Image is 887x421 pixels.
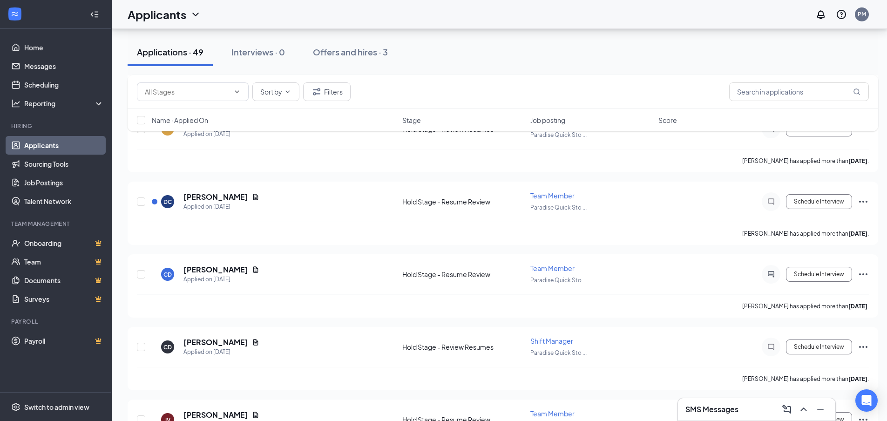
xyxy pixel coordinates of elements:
span: Stage [402,115,421,125]
span: Sort by [260,88,282,95]
a: Messages [24,57,104,75]
a: Talent Network [24,192,104,210]
span: Shift Manager [530,337,573,345]
button: Filter Filters [303,82,351,101]
a: TeamCrown [24,252,104,271]
svg: Settings [11,402,20,412]
svg: MagnifyingGlass [853,88,860,95]
svg: ChevronUp [798,404,809,415]
svg: ChatInactive [765,198,777,205]
div: CD [163,271,172,278]
div: Open Intercom Messenger [855,389,878,412]
div: CD [163,343,172,351]
svg: Analysis [11,99,20,108]
p: [PERSON_NAME] has applied more than . [742,157,869,165]
svg: ComposeMessage [781,404,792,415]
svg: QuestionInfo [836,9,847,20]
svg: Ellipses [858,341,869,353]
div: Reporting [24,99,104,108]
h5: [PERSON_NAME] [183,192,248,202]
a: Sourcing Tools [24,155,104,173]
a: Job Postings [24,173,104,192]
span: Job posting [530,115,565,125]
button: Schedule Interview [786,340,852,354]
div: Hold Stage - Resume Review [402,197,525,206]
svg: ChevronDown [190,9,201,20]
h5: [PERSON_NAME] [183,410,248,420]
div: Payroll [11,318,102,326]
b: [DATE] [848,157,867,164]
span: Team Member [530,191,575,200]
p: [PERSON_NAME] has applied more than . [742,230,869,238]
svg: Collapse [90,10,99,19]
svg: ChatInactive [765,343,777,351]
h3: SMS Messages [685,404,738,414]
p: [PERSON_NAME] has applied more than . [742,302,869,310]
div: PM [858,10,866,18]
a: PayrollCrown [24,332,104,350]
a: SurveysCrown [24,290,104,308]
svg: ChevronDown [233,88,241,95]
span: Paradise Quick Sto ... [530,349,587,356]
button: ChevronUp [796,402,811,417]
span: Paradise Quick Sto ... [530,277,587,284]
div: Hold Stage - Review Resumes [402,342,525,352]
div: Team Management [11,220,102,228]
b: [DATE] [848,230,867,237]
div: Applied on [DATE] [183,202,259,211]
h5: [PERSON_NAME] [183,265,248,275]
b: [DATE] [848,303,867,310]
svg: Document [252,266,259,273]
input: All Stages [145,87,230,97]
div: Interviews · 0 [231,46,285,58]
button: Schedule Interview [786,194,852,209]
div: Offers and hires · 3 [313,46,388,58]
svg: ActiveChat [765,271,777,278]
span: Name · Applied On [152,115,208,125]
b: [DATE] [848,375,867,382]
a: Scheduling [24,75,104,94]
div: Switch to admin view [24,402,89,412]
span: Team Member [530,409,575,418]
svg: ChevronDown [284,88,291,95]
div: Applications · 49 [137,46,203,58]
svg: Document [252,339,259,346]
div: Hiring [11,122,102,130]
h5: [PERSON_NAME] [183,337,248,347]
svg: Minimize [815,404,826,415]
input: Search in applications [729,82,869,101]
a: Home [24,38,104,57]
svg: Filter [311,86,322,97]
svg: Document [252,411,259,419]
a: Applicants [24,136,104,155]
span: Score [658,115,677,125]
button: ComposeMessage [779,402,794,417]
p: [PERSON_NAME] has applied more than . [742,375,869,383]
div: DC [163,198,172,206]
a: DocumentsCrown [24,271,104,290]
button: Sort byChevronDown [252,82,299,101]
svg: Document [252,193,259,201]
svg: Notifications [815,9,826,20]
div: Applied on [DATE] [183,275,259,284]
svg: Ellipses [858,269,869,280]
div: Hold Stage - Resume Review [402,270,525,279]
button: Minimize [813,402,828,417]
div: Applied on [DATE] [183,347,259,357]
a: OnboardingCrown [24,234,104,252]
svg: WorkstreamLogo [10,9,20,19]
h1: Applicants [128,7,186,22]
span: Team Member [530,264,575,272]
button: Schedule Interview [786,267,852,282]
svg: Ellipses [858,196,869,207]
span: Paradise Quick Sto ... [530,204,587,211]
